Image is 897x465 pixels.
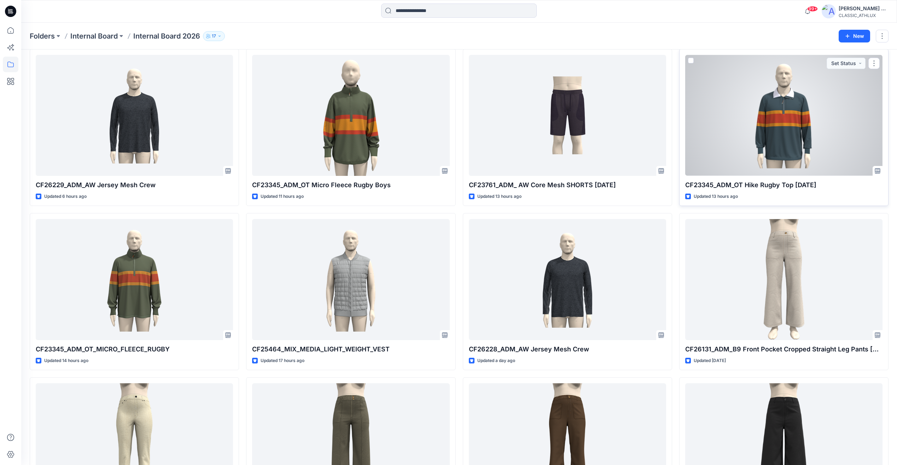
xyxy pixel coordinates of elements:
span: 99+ [807,6,818,12]
p: CF23761_ADM_ AW Core Mesh SHORTS [DATE] [469,180,666,190]
div: [PERSON_NAME] Cfai [839,4,888,13]
p: 17 [212,32,216,40]
p: CF23345_ADM_OT Hike Rugby Top [DATE] [685,180,883,190]
p: CF23345_ADM_OT_MICRO_FLEECE_RUGBY [36,344,233,354]
a: CF25464_MIX_MEDIA_LIGHT_WEIGHT_VEST [252,219,449,340]
p: Internal Board 2026 [133,31,200,41]
p: CF26131_ADM_B9 Front Pocket Cropped Straight Leg Pants [DATE] [685,344,883,354]
a: CF23345_ADM_OT_MICRO_FLEECE_RUGBY [36,219,233,340]
p: CF26228_ADM_AW Jersey Mesh Crew [469,344,666,354]
p: Updated 11 hours ago [261,193,304,200]
button: 17 [203,31,225,41]
a: Internal Board [70,31,118,41]
p: Updated 14 hours ago [44,357,88,364]
a: CF23761_ADM_ AW Core Mesh SHORTS 03SEP25 [469,55,666,176]
p: Updated 13 hours ago [477,193,522,200]
p: Updated 13 hours ago [694,193,738,200]
a: CF26229_ADM_AW Jersey Mesh Crew [36,55,233,176]
p: CF25464_MIX_MEDIA_LIGHT_WEIGHT_VEST [252,344,449,354]
div: CLASSIC_ATHLUX [839,13,888,18]
p: Updated [DATE] [694,357,726,364]
p: Updated 6 hours ago [44,193,87,200]
a: CF26228_ADM_AW Jersey Mesh Crew [469,219,666,340]
button: New [839,30,870,42]
p: Updated 17 hours ago [261,357,304,364]
a: Folders [30,31,55,41]
a: CF23345_ADM_OT Hike Rugby Top 04SEP25 [685,55,883,176]
p: CF23345_ADM_OT Micro Fleece Rugby Boys [252,180,449,190]
a: CF26131_ADM_B9 Front Pocket Cropped Straight Leg Pants 19SEP25 [685,219,883,340]
a: CF23345_ADM_OT Micro Fleece Rugby Boys [252,55,449,176]
img: avatar [822,4,836,18]
p: Updated a day ago [477,357,515,364]
p: CF26229_ADM_AW Jersey Mesh Crew [36,180,233,190]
